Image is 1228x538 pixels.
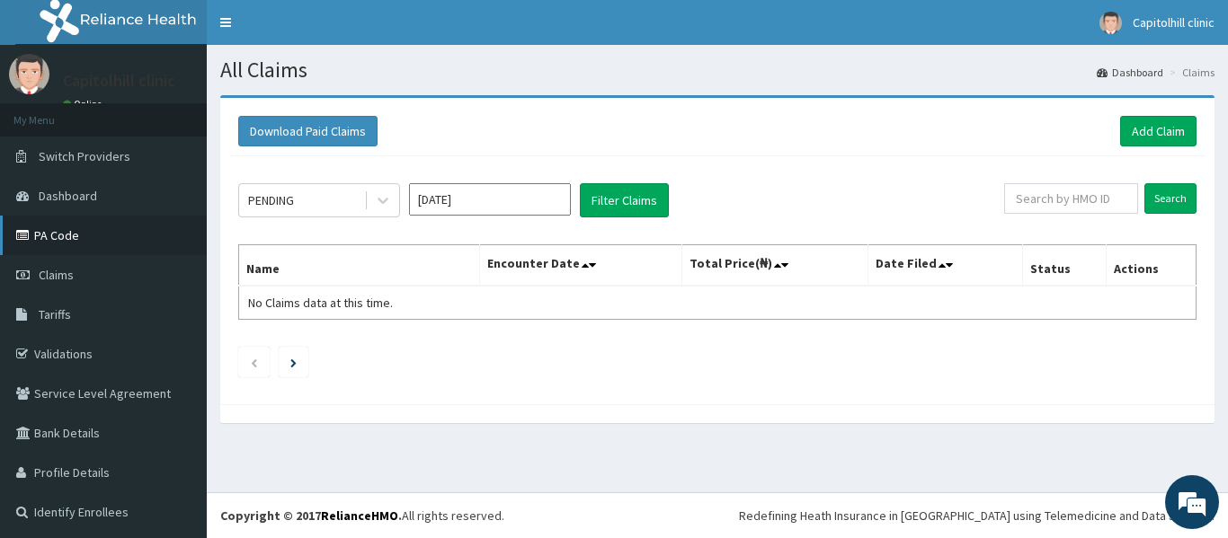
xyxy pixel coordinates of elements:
[39,267,74,283] span: Claims
[1165,65,1215,80] li: Claims
[739,507,1215,525] div: Redefining Heath Insurance in [GEOGRAPHIC_DATA] using Telemedicine and Data Science!
[295,9,338,52] div: Minimize live chat window
[1106,245,1196,287] th: Actions
[248,191,294,209] div: PENDING
[33,90,73,135] img: d_794563401_company_1708531726252_794563401
[104,157,248,339] span: We're online!
[239,245,480,287] th: Name
[1004,183,1138,214] input: Search by HMO ID
[868,245,1023,287] th: Date Filed
[480,245,681,287] th: Encounter Date
[238,116,378,146] button: Download Paid Claims
[1097,65,1163,80] a: Dashboard
[409,183,571,216] input: Select Month and Year
[248,295,393,311] span: No Claims data at this time.
[9,352,343,415] textarea: Type your message and hit 'Enter'
[39,148,130,164] span: Switch Providers
[290,354,297,370] a: Next page
[220,58,1215,82] h1: All Claims
[321,507,398,524] a: RelianceHMO
[250,354,258,370] a: Previous page
[63,98,106,110] a: Online
[1120,116,1197,146] a: Add Claim
[39,188,97,204] span: Dashboard
[207,492,1228,538] footer: All rights reserved.
[1144,183,1197,214] input: Search
[93,101,302,124] div: Chat with us now
[9,54,49,94] img: User Image
[1133,14,1215,31] span: Capitolhill clinic
[681,245,868,287] th: Total Price(₦)
[580,183,669,217] button: Filter Claims
[220,507,402,524] strong: Copyright © 2017 .
[39,306,71,322] span: Tariffs
[63,73,175,89] p: Capitolhill clinic
[1099,12,1122,34] img: User Image
[1023,245,1107,287] th: Status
